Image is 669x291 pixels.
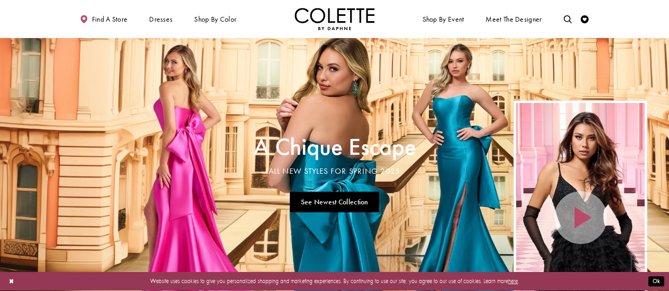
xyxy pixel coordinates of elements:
a: Visit Home Page [295,8,375,30]
a: See Newest Collection A Chique Escape All New Styles For Spring 2025 [290,192,379,212]
a: Find a store [78,8,130,30]
button: Submit Dialog [648,277,664,287]
span: Shop by color [194,15,236,23]
a: here [508,278,518,285]
a: Toggle search [562,8,574,30]
img: Colette by Daphne [295,8,375,30]
span: Shop By Event [420,8,466,30]
span: Shop by color [193,8,239,30]
span: Find a store [92,15,128,23]
a: Check Wishlist [579,8,591,30]
a: Meet the designer [484,8,544,30]
span: Meet the designer [485,15,542,23]
p: Website uses cookies to give you personalized shopping and marketing experiences. By continuing t... [58,276,611,287]
span: Dresses [149,15,172,23]
button: Close Dialog [5,275,18,289]
ul: Slider Links [251,189,418,216]
span: Dresses [147,8,175,30]
span: Shop By Event [423,15,464,23]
